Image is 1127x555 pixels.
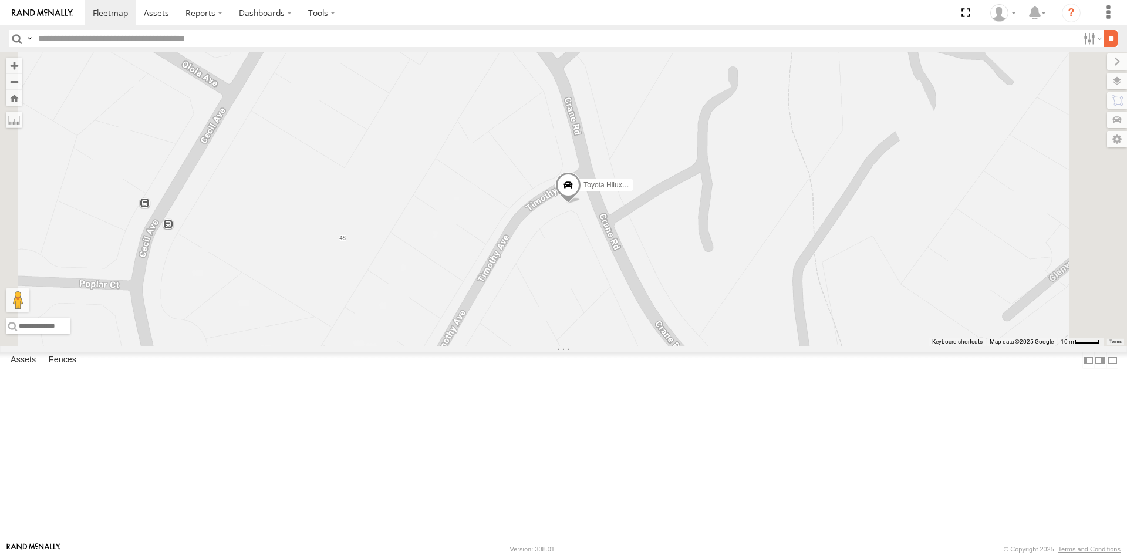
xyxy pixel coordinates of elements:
span: 10 m [1061,338,1074,345]
button: Drag Pegman onto the map to open Street View [6,288,29,312]
button: Zoom in [6,58,22,73]
label: Dock Summary Table to the Left [1082,352,1094,369]
button: Map Scale: 10 m per 40 pixels [1057,338,1104,346]
label: Dock Summary Table to the Right [1094,352,1106,369]
i: ? [1062,4,1081,22]
button: Zoom out [6,73,22,90]
label: Hide Summary Table [1106,352,1118,369]
div: Version: 308.01 [510,546,555,553]
a: Terms (opens in new tab) [1109,339,1122,344]
label: Fences [43,352,82,369]
label: Measure [6,112,22,128]
div: © Copyright 2025 - [1004,546,1121,553]
div: Phillip Vu [986,4,1020,22]
span: Map data ©2025 Google [990,338,1054,345]
button: Keyboard shortcuts [932,338,983,346]
label: Search Query [25,30,34,47]
label: Assets [5,352,42,369]
img: rand-logo.svg [12,9,73,17]
span: Toyota Hilux White Fox [583,181,656,189]
label: Map Settings [1107,131,1127,147]
a: Terms and Conditions [1058,546,1121,553]
a: Visit our Website [6,543,60,555]
button: Zoom Home [6,90,22,106]
label: Search Filter Options [1079,30,1104,47]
